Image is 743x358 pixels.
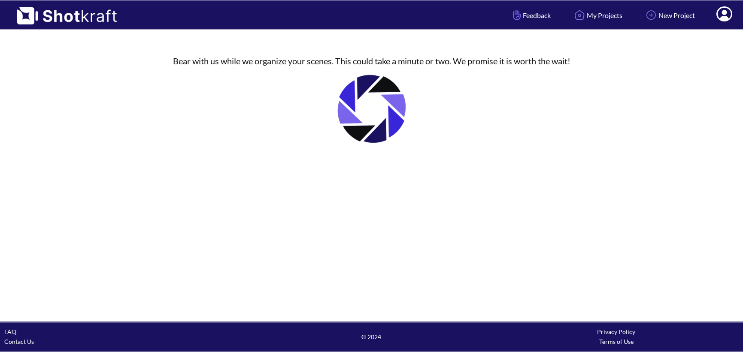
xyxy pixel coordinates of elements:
img: Home Icon [572,8,587,22]
a: New Project [637,4,701,27]
span: Feedback [511,10,551,20]
img: Add Icon [644,8,658,22]
a: My Projects [566,4,629,27]
img: Hand Icon [511,8,523,22]
img: Loading.. [329,66,415,152]
span: © 2024 [249,332,494,342]
a: Contact Us [4,338,34,345]
div: Terms of Use [494,337,739,346]
div: Privacy Policy [494,327,739,337]
a: FAQ [4,328,16,335]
